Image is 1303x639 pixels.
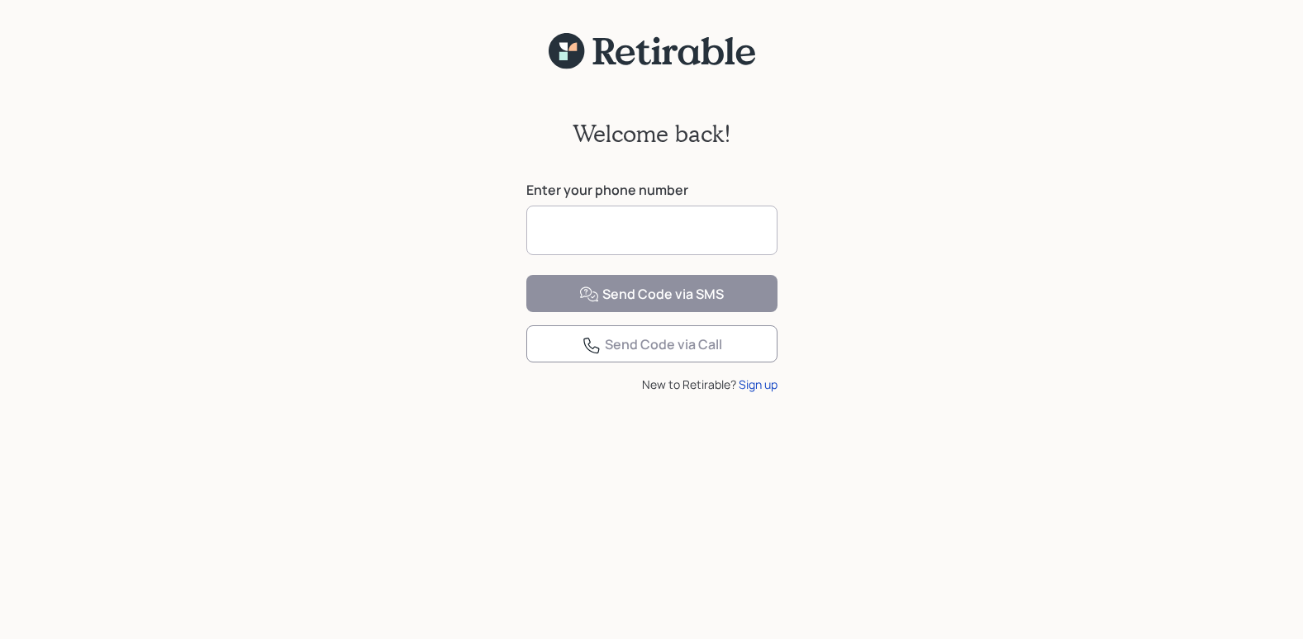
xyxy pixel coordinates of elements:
[526,275,778,312] button: Send Code via SMS
[582,335,722,355] div: Send Code via Call
[526,181,778,199] label: Enter your phone number
[573,120,731,148] h2: Welcome back!
[526,325,778,362] button: Send Code via Call
[526,376,778,393] div: New to Retirable?
[579,285,724,305] div: Send Code via SMS
[739,376,778,393] div: Sign up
